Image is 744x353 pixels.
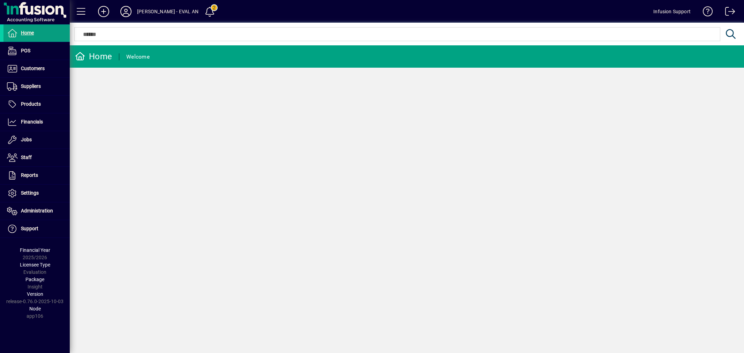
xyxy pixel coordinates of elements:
[3,149,70,166] a: Staff
[653,6,691,17] div: Infusion Support
[3,60,70,77] a: Customers
[21,66,45,71] span: Customers
[21,83,41,89] span: Suppliers
[21,137,32,142] span: Jobs
[3,220,70,238] a: Support
[29,306,41,311] span: Node
[21,30,34,36] span: Home
[3,42,70,60] a: POS
[21,155,32,160] span: Staff
[3,185,70,202] a: Settings
[21,172,38,178] span: Reports
[3,78,70,95] a: Suppliers
[137,6,198,17] div: [PERSON_NAME] - EVAL AN
[21,190,39,196] span: Settings
[3,96,70,113] a: Products
[25,277,44,282] span: Package
[3,202,70,220] a: Administration
[21,119,43,125] span: Financials
[75,51,112,62] div: Home
[21,208,53,213] span: Administration
[21,101,41,107] span: Products
[27,291,43,297] span: Version
[3,167,70,184] a: Reports
[3,131,70,149] a: Jobs
[698,1,713,24] a: Knowledge Base
[3,113,70,131] a: Financials
[20,247,50,253] span: Financial Year
[92,5,115,18] button: Add
[720,1,735,24] a: Logout
[115,5,137,18] button: Profile
[126,51,150,62] div: Welcome
[21,226,38,231] span: Support
[20,262,50,268] span: Licensee Type
[21,48,30,53] span: POS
